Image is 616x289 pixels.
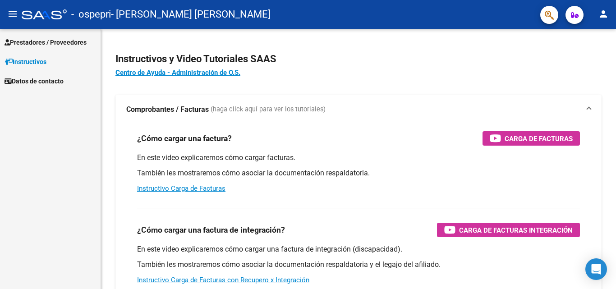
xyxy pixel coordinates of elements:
p: En este video explicaremos cómo cargar una factura de integración (discapacidad). [137,244,580,254]
h2: Instructivos y Video Tutoriales SAAS [115,50,602,68]
mat-icon: person [598,9,609,19]
span: - [PERSON_NAME] [PERSON_NAME] [111,5,271,24]
span: Carga de Facturas Integración [459,225,573,236]
button: Carga de Facturas Integración [437,223,580,237]
a: Instructivo Carga de Facturas con Recupero x Integración [137,276,309,284]
a: Instructivo Carga de Facturas [137,184,225,193]
p: También les mostraremos cómo asociar la documentación respaldatoria. [137,168,580,178]
a: Centro de Ayuda - Administración de O.S. [115,69,240,77]
mat-icon: menu [7,9,18,19]
span: Prestadores / Proveedores [5,37,87,47]
h3: ¿Cómo cargar una factura de integración? [137,224,285,236]
span: - ospepri [71,5,111,24]
strong: Comprobantes / Facturas [126,105,209,115]
button: Carga de Facturas [483,131,580,146]
span: Datos de contacto [5,76,64,86]
p: También les mostraremos cómo asociar la documentación respaldatoria y el legajo del afiliado. [137,260,580,270]
span: (haga click aquí para ver los tutoriales) [211,105,326,115]
p: En este video explicaremos cómo cargar facturas. [137,153,580,163]
mat-expansion-panel-header: Comprobantes / Facturas (haga click aquí para ver los tutoriales) [115,95,602,124]
h3: ¿Cómo cargar una factura? [137,132,232,145]
span: Carga de Facturas [505,133,573,144]
div: Open Intercom Messenger [585,258,607,280]
span: Instructivos [5,57,46,67]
